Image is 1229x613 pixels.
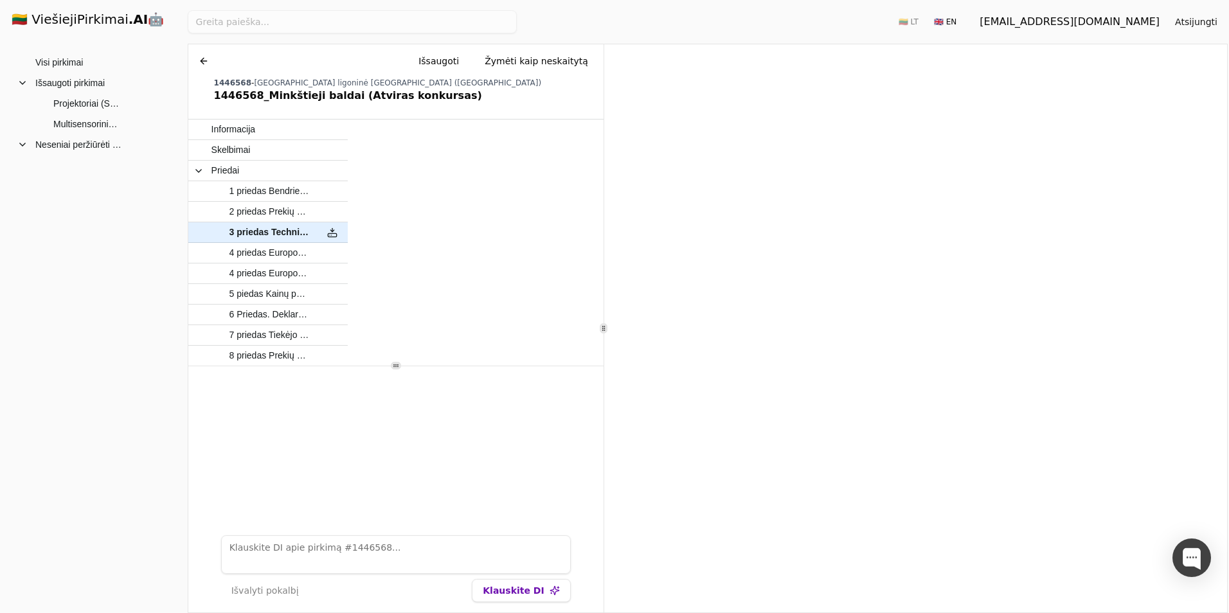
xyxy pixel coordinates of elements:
[980,14,1160,30] div: [EMAIL_ADDRESS][DOMAIN_NAME]
[229,223,310,242] span: 3 priedas Techninė specifikacija ir siūlomų prekių pasiūlymo charakteristikų lentelė.docx
[1165,10,1228,33] button: Atsijungti
[229,326,310,344] span: 7 priedas Tiekėjo deklaracija.docx
[229,202,310,221] span: 2 priedas Prekių viešojo pirkimo–pardavimo sutarties specialiosios sąlygos.docx
[214,78,598,88] div: -
[188,10,517,33] input: Greita paieška...
[35,73,105,93] span: Išsaugoti pirkimai
[214,88,598,103] div: 1446568_Minkštieji baldai (Atviras konkursas)
[211,161,240,180] span: Priedai
[35,135,122,154] span: Neseniai peržiūrėti pirkimai
[474,49,598,73] button: Žymėti kaip neskaitytą
[229,182,310,200] span: 1 priedas Bendrieji reikalavimai.doc
[35,53,83,72] span: Visi pirkimai
[229,285,310,303] span: 5 piedas Kainų pasiūlymo lentelė.xls
[408,49,469,73] button: Išsaugoti
[229,346,310,365] span: 8 priedas Prekių viešojo pirkimo–pardavimo sutarties bendrosios sąlygos.pdf
[211,120,255,139] span: Informacija
[229,305,310,324] span: 6 Priedas. Deklaracija dėl tiekėjo atsakingų asmenų.docx
[129,12,148,27] strong: .AI
[214,78,251,87] span: 1446568
[254,78,541,87] span: [GEOGRAPHIC_DATA] ligoninė [GEOGRAPHIC_DATA] ([GEOGRAPHIC_DATA])
[53,94,122,113] span: Projektoriai (Skelbiama apklausa)
[229,244,310,262] span: 4 priedas Europos bendrasis viešųjų pirkimų dokumentas (EBVPD).pdf
[472,579,570,602] button: Klauskite DI
[926,12,964,32] button: 🇬🇧 EN
[211,141,251,159] span: Skelbimai
[229,264,310,283] span: 4 priedas Europos bendrasis viešųjų pirkimų dokumentas (EBVPD).xml
[53,114,122,134] span: Multisensorinio kambario įranga (Skelbiama apklausa)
